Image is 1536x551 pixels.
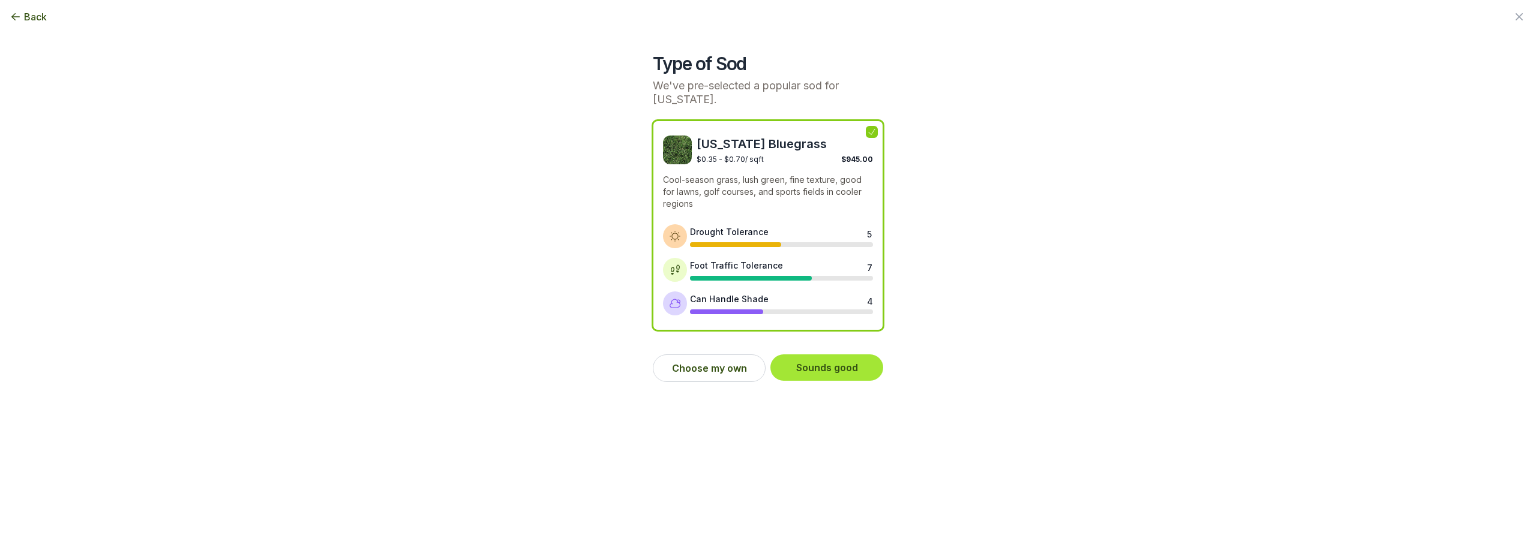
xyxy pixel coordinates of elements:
span: $945.00 [841,155,873,164]
div: Foot Traffic Tolerance [690,259,783,272]
div: Can Handle Shade [690,293,769,305]
div: 7 [867,261,872,271]
img: Kentucky Bluegrass sod image [663,136,692,164]
div: Drought Tolerance [690,225,769,238]
div: 4 [867,295,872,305]
img: Shade tolerance icon [669,297,681,309]
h2: Type of Sod [653,53,883,74]
button: Back [10,10,47,24]
p: We've pre-selected a popular sod for [US_STATE]. [653,79,883,106]
img: Drought tolerance icon [669,230,681,242]
p: Cool-season grass, lush green, fine texture, good for lawns, golf courses, and sports fields in c... [663,174,873,210]
div: 5 [867,228,872,237]
button: Choose my own [653,354,766,382]
button: Sounds good [770,354,883,381]
span: $0.35 - $0.70 / sqft [697,155,764,164]
img: Foot traffic tolerance icon [669,264,681,276]
span: Back [24,10,47,24]
span: [US_STATE] Bluegrass [697,136,873,152]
